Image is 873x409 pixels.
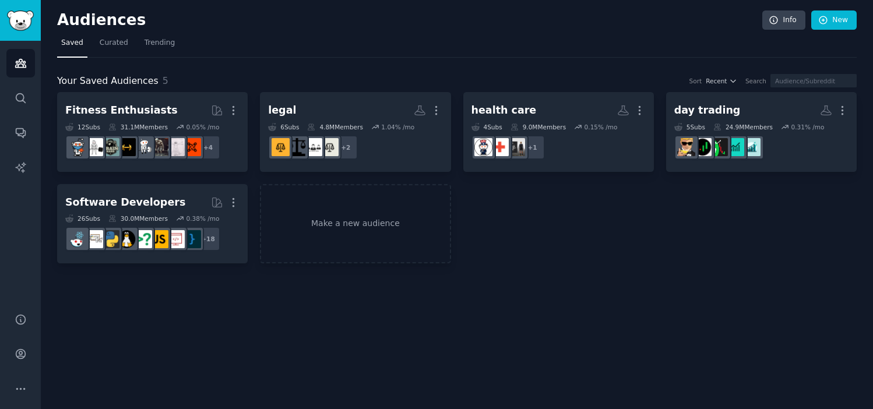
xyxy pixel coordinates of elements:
[108,123,168,131] div: 31.1M Members
[474,138,492,156] img: politics
[61,38,83,48] span: Saved
[520,135,545,160] div: + 1
[268,123,299,131] div: 6 Sub s
[463,92,654,172] a: health care4Subs9.0MMembers0.15% /mo+1MensHealthCarehealthcarepolitics
[183,230,201,248] img: programming
[101,230,119,248] img: Python
[706,77,737,85] button: Recent
[65,103,178,118] div: Fitness Enthusiasts
[677,138,695,156] img: wallstreetbets
[167,138,185,156] img: physicaltherapy
[57,74,159,89] span: Your Saved Audiences
[57,92,248,172] a: Fitness Enthusiasts12Subs31.1MMembers0.05% /mo+4personaltrainingphysicaltherapyfitness30plusweigh...
[674,123,705,131] div: 5 Sub s
[134,230,152,248] img: cscareerquestions
[333,135,358,160] div: + 2
[140,34,179,58] a: Trending
[304,138,322,156] img: LegalAdviceIndia
[186,123,219,131] div: 0.05 % /mo
[307,123,362,131] div: 4.8M Members
[272,138,290,156] img: AusLegal
[260,92,450,172] a: legal6Subs4.8MMembers1.04% /mo+2LegalAdviceNZLegalAdviceIndialegaladviceofftopicAusLegal
[150,138,168,156] img: fitness30plus
[145,38,175,48] span: Trending
[762,10,805,30] a: Info
[118,230,136,248] img: linux
[742,138,761,156] img: DayTradingPro
[770,74,857,87] input: Audience/Subreddit
[471,103,537,118] div: health care
[57,184,248,264] a: Software Developers26Subs30.0MMembers0.38% /mo+18programmingwebdevjavascriptcscareerquestionslinu...
[689,77,702,85] div: Sort
[57,11,762,30] h2: Audiences
[713,123,773,131] div: 24.9M Members
[108,214,168,223] div: 30.0M Members
[491,138,509,156] img: healthcare
[811,10,857,30] a: New
[585,123,618,131] div: 0.15 % /mo
[101,138,119,156] img: GymMotivation
[183,138,201,156] img: personaltraining
[710,138,728,156] img: Trading
[196,135,220,160] div: + 4
[260,184,450,264] a: Make a new audience
[96,34,132,58] a: Curated
[163,75,168,86] span: 5
[268,103,296,118] div: legal
[57,34,87,58] a: Saved
[471,123,502,131] div: 4 Sub s
[706,77,727,85] span: Recent
[150,230,168,248] img: javascript
[7,10,34,31] img: GummySearch logo
[85,138,103,156] img: GYM
[694,138,712,156] img: Daytrading
[118,138,136,156] img: workout
[186,214,219,223] div: 0.38 % /mo
[65,195,185,210] div: Software Developers
[65,214,100,223] div: 26 Sub s
[69,138,87,156] img: Health
[507,138,525,156] img: MensHealthCare
[100,38,128,48] span: Curated
[674,103,741,118] div: day trading
[167,230,185,248] img: webdev
[65,123,100,131] div: 12 Sub s
[511,123,566,131] div: 9.0M Members
[726,138,744,156] img: RealDayTrading
[791,123,825,131] div: 0.31 % /mo
[321,138,339,156] img: LegalAdviceNZ
[745,77,766,85] div: Search
[381,123,414,131] div: 1.04 % /mo
[134,138,152,156] img: weightroom
[288,138,306,156] img: legaladviceofftopic
[69,230,87,248] img: reactjs
[196,227,220,251] div: + 18
[666,92,857,172] a: day trading5Subs24.9MMembers0.31% /moDayTradingProRealDayTradingTradingDaytradingwallstreetbets
[85,230,103,248] img: learnpython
